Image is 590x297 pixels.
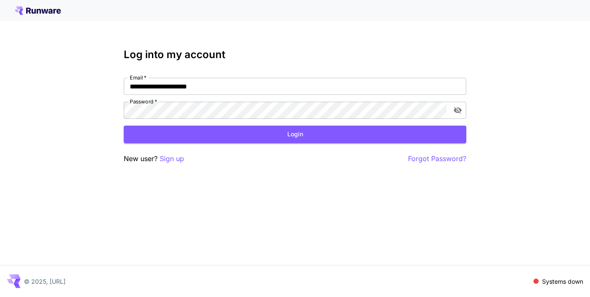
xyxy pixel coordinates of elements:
[450,103,465,118] button: toggle password visibility
[124,126,466,143] button: Login
[24,277,66,286] p: © 2025, [URL]
[160,153,184,164] button: Sign up
[408,153,466,164] button: Forgot Password?
[130,98,157,105] label: Password
[124,49,466,61] h3: Log into my account
[130,74,146,81] label: Email
[542,277,583,286] p: Systems down
[124,153,184,164] p: New user?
